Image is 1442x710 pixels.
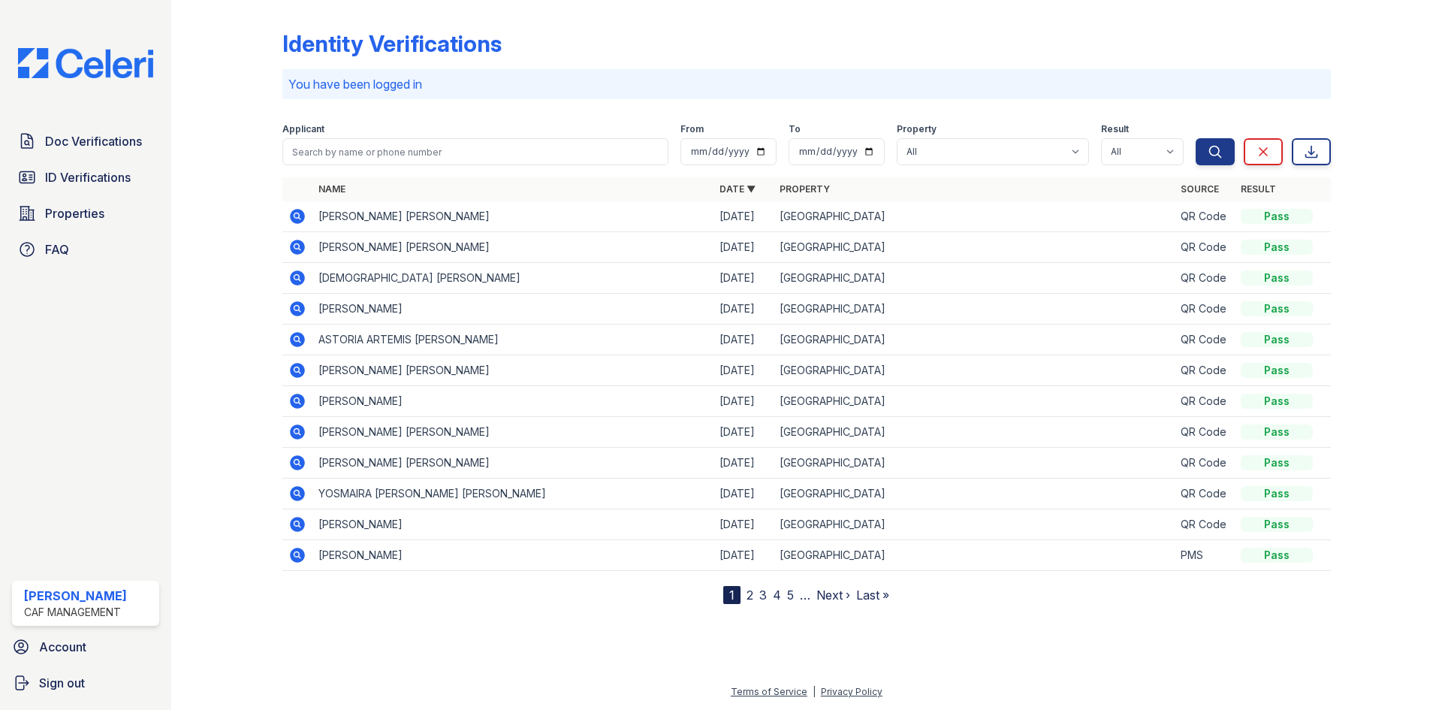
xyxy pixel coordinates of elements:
td: [GEOGRAPHIC_DATA] [774,355,1175,386]
td: YOSMAIRA [PERSON_NAME] [PERSON_NAME] [312,479,713,509]
td: [DATE] [713,201,774,232]
a: 2 [747,588,753,603]
td: [PERSON_NAME] [312,509,713,540]
a: Properties [12,198,159,228]
a: Source [1181,183,1219,195]
td: [GEOGRAPHIC_DATA] [774,325,1175,355]
td: [PERSON_NAME] [312,294,713,325]
div: Pass [1241,332,1313,347]
img: CE_Logo_Blue-a8612792a0a2168367f1c8372b55b34899dd931a85d93a1a3d3e32e68fde9ad4.png [6,48,165,78]
label: Applicant [282,123,324,135]
div: Pass [1241,363,1313,378]
td: QR Code [1175,448,1235,479]
td: [PERSON_NAME] [PERSON_NAME] [312,201,713,232]
span: FAQ [45,240,69,258]
td: [GEOGRAPHIC_DATA] [774,294,1175,325]
td: [DATE] [713,509,774,540]
td: [GEOGRAPHIC_DATA] [774,540,1175,571]
td: QR Code [1175,294,1235,325]
div: Pass [1241,270,1313,286]
td: QR Code [1175,509,1235,540]
td: QR Code [1175,479,1235,509]
label: To [789,123,801,135]
td: [DATE] [713,355,774,386]
td: [PERSON_NAME] [PERSON_NAME] [312,232,713,263]
td: QR Code [1175,232,1235,263]
a: Date ▼ [719,183,756,195]
td: [DATE] [713,540,774,571]
a: Sign out [6,668,165,698]
td: [DATE] [713,232,774,263]
div: Pass [1241,424,1313,440]
div: Pass [1241,486,1313,501]
td: PMS [1175,540,1235,571]
td: QR Code [1175,263,1235,294]
input: Search by name or phone number [282,138,668,165]
a: Property [780,183,830,195]
label: Result [1101,123,1129,135]
td: [GEOGRAPHIC_DATA] [774,509,1175,540]
label: Property [897,123,937,135]
td: [DATE] [713,479,774,509]
span: ID Verifications [45,168,131,186]
a: Result [1241,183,1276,195]
div: Identity Verifications [282,30,502,57]
td: [GEOGRAPHIC_DATA] [774,417,1175,448]
td: ASTORIA ARTEMIS [PERSON_NAME] [312,325,713,355]
div: CAF Management [24,605,127,620]
td: [GEOGRAPHIC_DATA] [774,263,1175,294]
div: | [813,686,816,697]
span: Doc Verifications [45,132,142,150]
td: QR Code [1175,417,1235,448]
td: [GEOGRAPHIC_DATA] [774,448,1175,479]
td: [DATE] [713,417,774,448]
div: Pass [1241,301,1313,316]
a: FAQ [12,234,159,264]
td: [GEOGRAPHIC_DATA] [774,201,1175,232]
a: Terms of Service [731,686,807,697]
td: [PERSON_NAME] [PERSON_NAME] [312,355,713,386]
a: Name [318,183,345,195]
td: [DEMOGRAPHIC_DATA] [PERSON_NAME] [312,263,713,294]
td: [DATE] [713,325,774,355]
span: Sign out [39,674,85,692]
p: You have been logged in [288,75,1325,93]
td: [DATE] [713,294,774,325]
a: Last » [856,588,889,603]
td: [PERSON_NAME] [PERSON_NAME] [312,448,713,479]
td: [PERSON_NAME] [312,386,713,417]
div: Pass [1241,209,1313,224]
div: Pass [1241,548,1313,563]
td: [DATE] [713,263,774,294]
td: [PERSON_NAME] [PERSON_NAME] [312,417,713,448]
span: Properties [45,204,104,222]
td: [DATE] [713,448,774,479]
span: Account [39,638,86,656]
a: 5 [787,588,794,603]
div: Pass [1241,455,1313,470]
td: [GEOGRAPHIC_DATA] [774,386,1175,417]
td: QR Code [1175,355,1235,386]
td: [PERSON_NAME] [312,540,713,571]
div: Pass [1241,394,1313,409]
div: Pass [1241,517,1313,532]
a: Privacy Policy [821,686,882,697]
td: QR Code [1175,386,1235,417]
td: [DATE] [713,386,774,417]
a: Next › [816,588,850,603]
span: … [800,586,810,604]
a: ID Verifications [12,162,159,192]
a: Account [6,632,165,662]
a: 4 [773,588,781,603]
div: Pass [1241,240,1313,255]
div: 1 [723,586,741,604]
td: [GEOGRAPHIC_DATA] [774,479,1175,509]
a: Doc Verifications [12,126,159,156]
label: From [680,123,704,135]
td: QR Code [1175,201,1235,232]
div: [PERSON_NAME] [24,587,127,605]
td: QR Code [1175,325,1235,355]
a: 3 [759,588,767,603]
td: [GEOGRAPHIC_DATA] [774,232,1175,263]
